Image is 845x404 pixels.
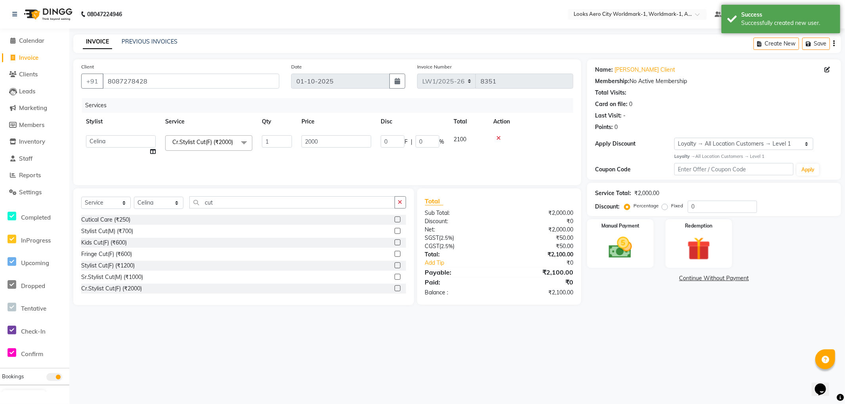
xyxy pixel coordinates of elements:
[685,222,712,230] label: Redemption
[87,3,122,25] b: 08047224946
[19,37,44,44] span: Calendar
[160,113,257,131] th: Service
[589,274,839,283] a: Continue Without Payment
[233,138,237,146] a: x
[19,121,44,129] span: Members
[595,165,674,174] div: Coupon Code
[19,138,45,145] span: Inventory
[499,242,579,250] div: ₹50.00
[614,123,618,131] div: 0
[601,222,639,230] label: Manual Payment
[19,54,38,61] span: Invoice
[172,138,233,146] span: Cr.Stylist Cut(F) (₹2000)
[2,36,67,46] a: Calendar
[595,112,622,120] div: Last Visit:
[419,288,499,297] div: Balance :
[614,66,675,74] a: [PERSON_NAME] Client
[21,282,45,290] span: Dropped
[812,372,837,396] iframe: chat widget
[2,87,67,96] a: Leads
[21,350,43,358] span: Confirm
[441,235,453,241] span: 2.5%
[21,214,51,221] span: Completed
[595,100,628,108] div: Card on file:
[488,113,573,131] th: Action
[595,89,626,97] div: Total Visits:
[82,98,579,113] div: Services
[2,104,67,113] a: Marketing
[419,242,499,250] div: ( )
[122,38,177,45] a: PREVIOUS INVOICES
[802,38,830,50] button: Save
[189,196,395,209] input: Search or Scan
[21,328,46,335] span: Check-In
[499,234,579,242] div: ₹50.00
[680,234,718,263] img: _gift.svg
[441,243,453,249] span: 2.5%
[595,77,629,85] div: Membership:
[2,121,67,130] a: Members
[499,267,579,277] div: ₹2,100.00
[81,63,94,70] label: Client
[671,202,683,209] label: Fixed
[439,138,444,146] span: %
[81,262,135,270] div: Stylist Cut(F) (₹1200)
[595,140,674,148] div: Apply Discount
[404,138,408,146] span: F
[595,77,833,85] div: No Active Membership
[419,217,499,226] div: Discount:
[419,234,499,242] div: ( )
[81,285,142,293] div: Cr.Stylist Cut(F) (₹2000)
[425,197,443,205] span: Total
[19,104,47,112] span: Marketing
[454,136,466,143] span: 2100
[797,164,819,176] button: Apply
[21,259,49,267] span: Upcoming
[629,100,632,108] div: 0
[81,74,103,89] button: +91
[419,277,499,287] div: Paid:
[2,171,67,180] a: Reports
[633,202,659,209] label: Percentage
[20,3,74,25] img: logo
[2,53,67,63] a: Invoice
[419,259,513,267] a: Add Tip
[741,19,834,27] div: Successfully created new user.
[2,188,67,197] a: Settings
[2,70,67,79] a: Clients
[741,11,834,19] div: Success
[449,113,488,131] th: Total
[595,123,613,131] div: Points:
[83,35,112,49] a: INVOICE
[19,188,42,196] span: Settings
[499,250,579,259] div: ₹2,100.00
[21,305,46,312] span: Tentative
[674,154,695,159] strong: Loyalty →
[753,38,799,50] button: Create New
[425,243,440,250] span: CGST
[601,234,639,261] img: _cash.svg
[425,234,439,241] span: SGST
[623,112,626,120] div: -
[499,288,579,297] div: ₹2,100.00
[595,203,620,211] div: Discount:
[376,113,449,131] th: Disc
[81,250,132,258] div: Fringe Cut(F) (₹600)
[3,390,45,401] button: Generate Report
[81,113,160,131] th: Stylist
[634,189,659,197] div: ₹2,000.00
[19,87,35,95] span: Leads
[499,277,579,287] div: ₹0
[417,63,452,70] label: Invoice Number
[674,153,833,160] div: All Location Customers → Level 1
[19,155,32,162] span: Staff
[2,137,67,146] a: Inventory
[2,373,24,379] span: Bookings
[499,217,579,226] div: ₹0
[81,227,133,235] div: Stylist Cut(M) (₹700)
[81,273,143,281] div: Sr.Stylist Cut(M) (₹1000)
[419,267,499,277] div: Payable:
[81,239,127,247] div: Kids Cut(F) (₹600)
[21,237,51,244] span: InProgress
[81,216,130,224] div: Cutical Care (₹250)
